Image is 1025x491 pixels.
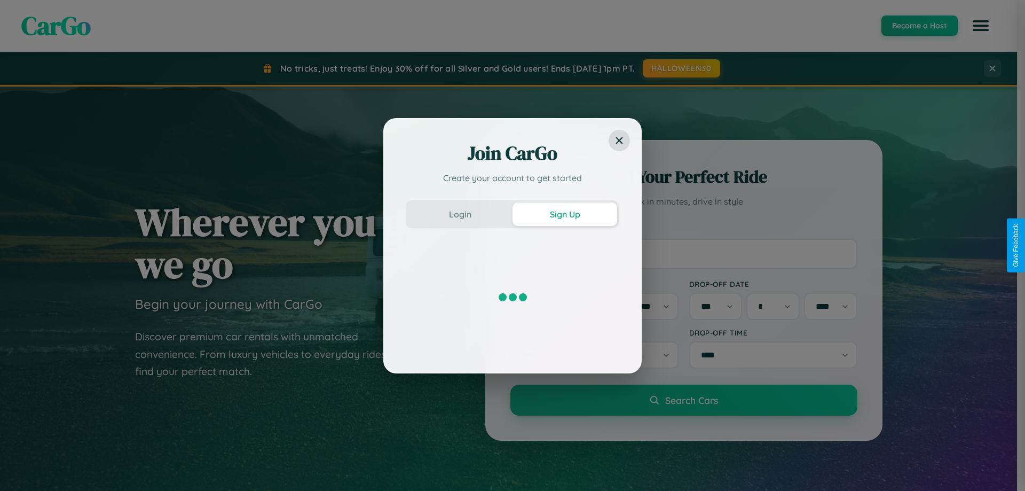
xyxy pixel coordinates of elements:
div: Give Feedback [1012,224,1020,267]
h2: Join CarGo [406,141,619,166]
p: Create your account to get started [406,172,619,184]
button: Login [408,202,512,226]
button: Sign Up [512,202,617,226]
iframe: Intercom live chat [11,455,36,480]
